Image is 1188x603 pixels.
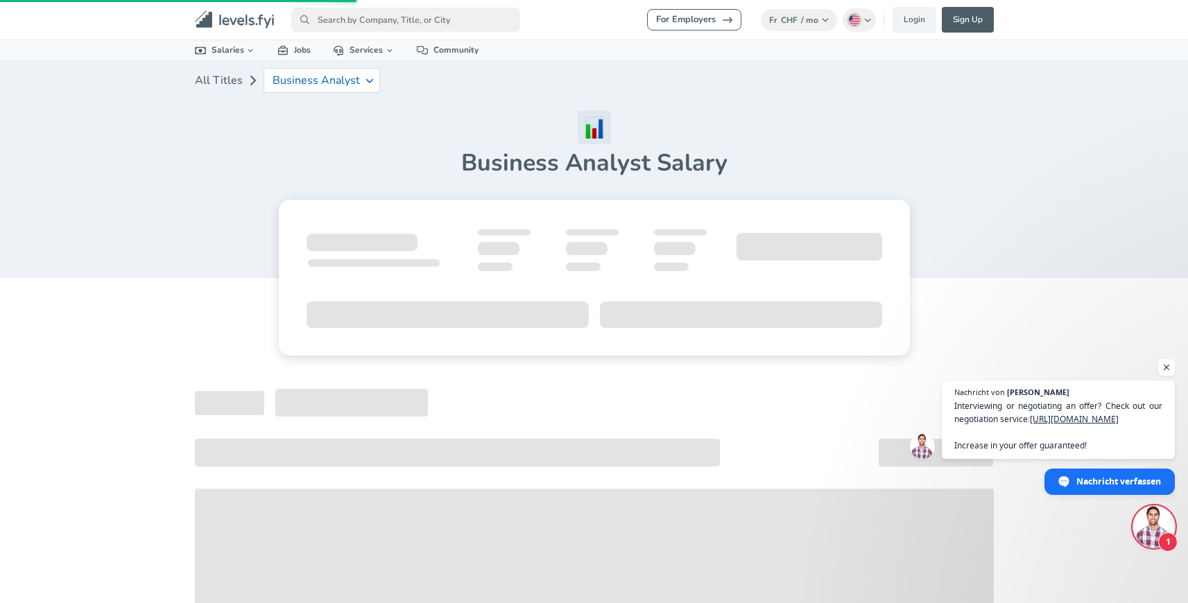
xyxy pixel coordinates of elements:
span: 1 [1158,532,1178,552]
a: All Titles [195,67,243,94]
a: Community [406,40,490,60]
a: For Employers [647,9,741,30]
a: Services [322,40,406,60]
button: English (US) [843,8,876,32]
button: FrCHF/ mo [761,9,838,31]
img: Business Analyst Icon [578,111,611,144]
span: Interviewing or negotiating an offer? Check out our negotiation service: Increase in your offer g... [954,399,1162,452]
span: [PERSON_NAME] [1007,388,1069,396]
a: Sign Up [942,7,994,33]
span: Fr [769,15,777,26]
h1: Business Analyst Salary [195,148,994,177]
a: Jobs [266,40,322,60]
span: Nachricht von [954,388,1005,396]
a: Salaries [184,40,267,60]
p: Business Analyst [273,74,360,87]
img: English (US) [849,15,860,26]
a: Login [893,7,936,33]
span: CHF [781,15,798,26]
span: / mo [801,15,818,26]
input: Search by Company, Title, or City [291,8,520,32]
nav: primary [178,6,1010,34]
span: Nachricht verfassen [1076,469,1161,493]
div: Chat öffnen [1133,506,1175,548]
